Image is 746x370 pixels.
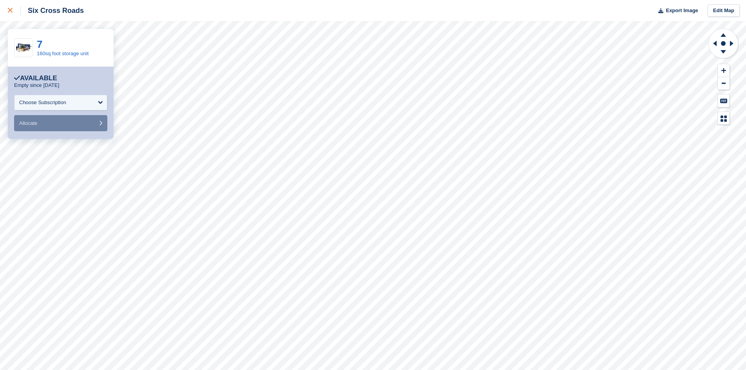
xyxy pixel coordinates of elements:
a: Edit Map [708,4,740,17]
div: Available [14,74,57,82]
img: 20-ft-container.jpg [14,41,33,55]
p: Empty since [DATE] [14,82,59,88]
span: Allocate [19,120,37,126]
button: Keyboard Shortcuts [718,94,730,107]
a: 160sq foot storage unit [37,51,89,56]
button: Allocate [14,115,107,131]
button: Zoom Out [718,77,730,90]
button: Map Legend [718,112,730,125]
a: 7 [37,38,42,50]
button: Zoom In [718,64,730,77]
div: Six Cross Roads [21,6,84,15]
button: Export Image [654,4,698,17]
span: Export Image [666,7,698,14]
div: Choose Subscription [19,99,66,106]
